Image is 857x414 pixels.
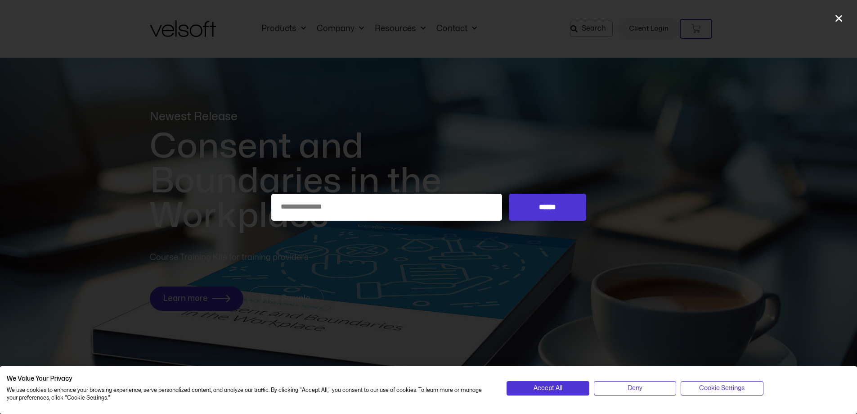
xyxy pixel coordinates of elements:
[628,383,642,393] span: Deny
[7,375,493,383] h2: We Value Your Privacy
[681,381,763,396] button: Adjust cookie preferences
[834,14,844,23] a: Close
[534,383,562,393] span: Accept All
[594,381,676,396] button: Deny all cookies
[699,383,745,393] span: Cookie Settings
[7,387,493,402] p: We use cookies to enhance your browsing experience, serve personalized content, and analyze our t...
[507,381,589,396] button: Accept all cookies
